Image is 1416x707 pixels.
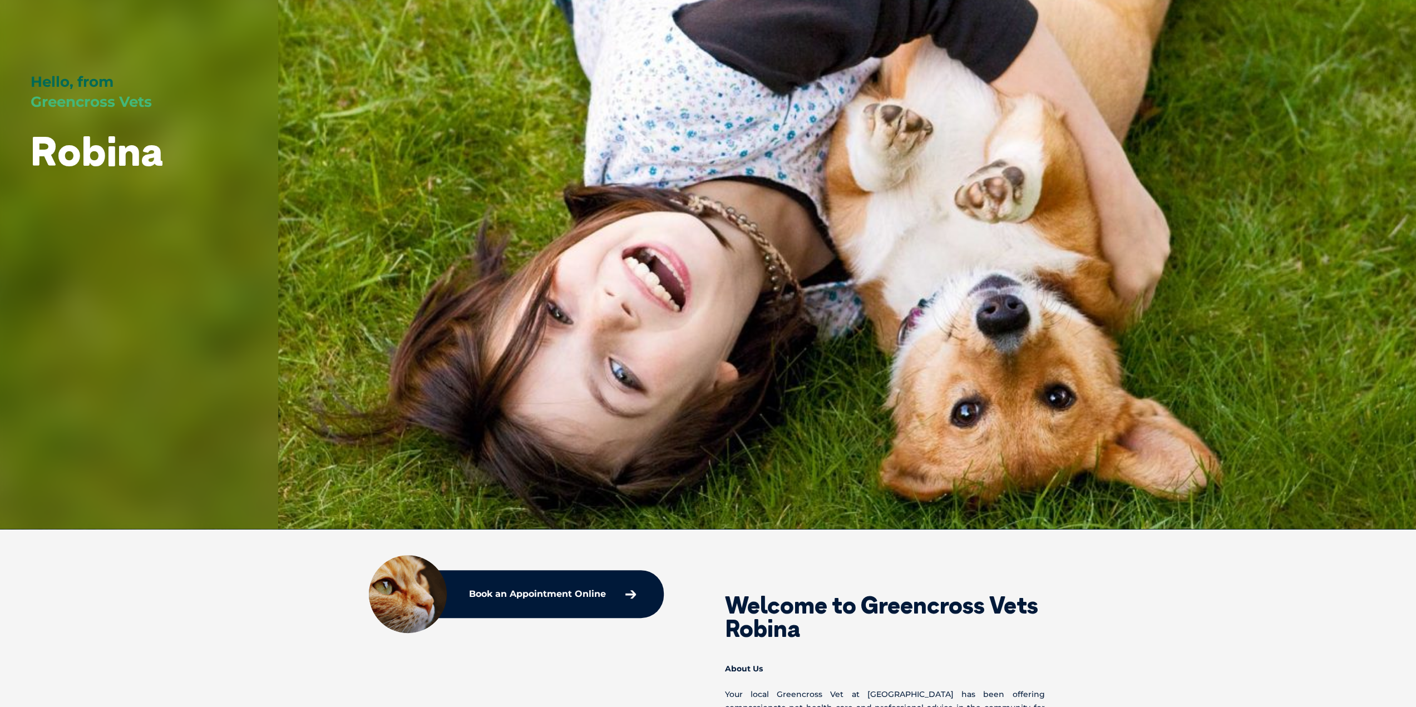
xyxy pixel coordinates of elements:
b: About Us [725,664,763,674]
p: Book an Appointment Online [469,590,606,599]
a: Book an Appointment Online [463,584,642,604]
span: Hello, from [31,73,114,91]
span: Greencross Vets [31,93,152,111]
h1: Robina [31,129,163,173]
h2: Welcome to Greencross Vets Robina [725,594,1045,640]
